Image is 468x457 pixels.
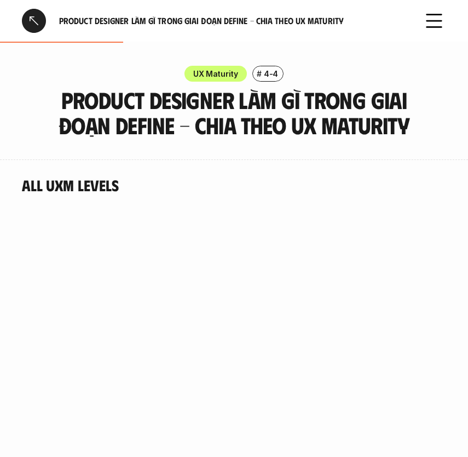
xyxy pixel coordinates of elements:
h4: All UXM levels [22,176,446,195]
h6: # [257,70,262,78]
h6: Product Designer làm gì trong giai đoạn Define - Chia theo UX Maturity [59,15,409,27]
p: UX Maturity [193,68,238,79]
h3: Product Designer làm gì trong giai đoạn Define - Chia theo UX Maturity [35,87,433,138]
p: 4-4 [264,68,278,79]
